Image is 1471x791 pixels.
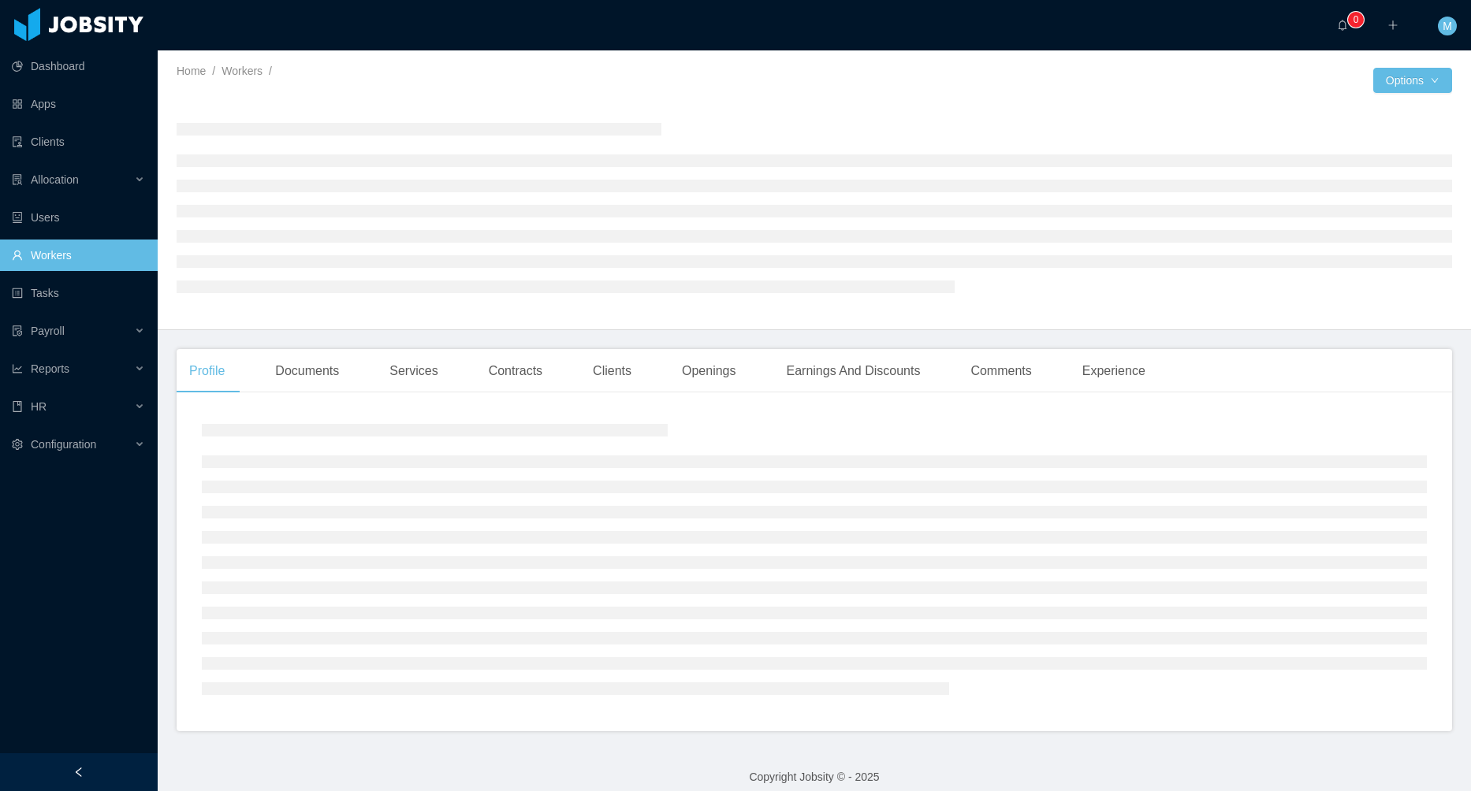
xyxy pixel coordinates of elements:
[12,50,145,82] a: icon: pie-chartDashboard
[476,349,555,393] div: Contracts
[669,349,749,393] div: Openings
[1348,12,1364,28] sup: 0
[222,65,263,77] a: Workers
[377,349,450,393] div: Services
[12,401,23,412] i: icon: book
[958,349,1044,393] div: Comments
[31,173,79,186] span: Allocation
[12,88,145,120] a: icon: appstoreApps
[269,65,272,77] span: /
[263,349,352,393] div: Documents
[12,174,23,185] i: icon: solution
[31,400,47,413] span: HR
[212,65,215,77] span: /
[12,277,145,309] a: icon: profileTasks
[31,362,69,375] span: Reports
[177,65,206,77] a: Home
[1337,20,1348,31] i: icon: bell
[1373,68,1452,93] button: Optionsicon: down
[12,363,23,374] i: icon: line-chart
[177,349,237,393] div: Profile
[12,439,23,450] i: icon: setting
[774,349,933,393] div: Earnings And Discounts
[12,325,23,336] i: icon: file-protect
[12,240,145,271] a: icon: userWorkers
[31,325,65,337] span: Payroll
[12,202,145,233] a: icon: robotUsers
[1387,20,1398,31] i: icon: plus
[580,349,644,393] div: Clients
[31,438,96,451] span: Configuration
[12,126,145,158] a: icon: auditClients
[1070,349,1158,393] div: Experience
[1443,17,1452,35] span: M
